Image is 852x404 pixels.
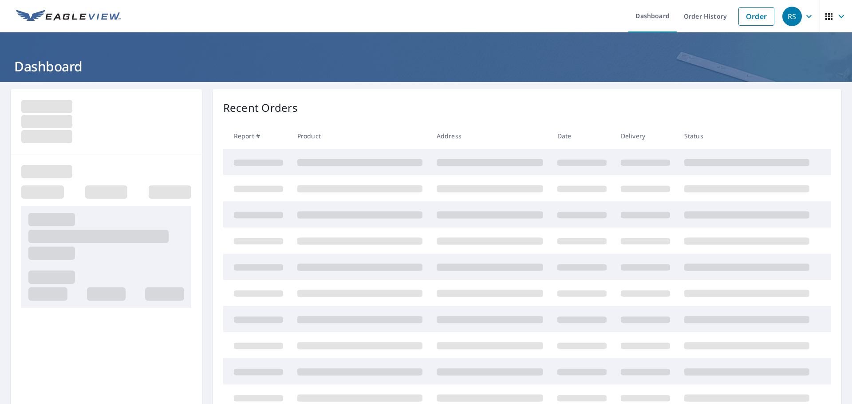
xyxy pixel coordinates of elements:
[782,7,802,26] div: RS
[677,123,816,149] th: Status
[290,123,430,149] th: Product
[11,57,841,75] h1: Dashboard
[16,10,121,23] img: EV Logo
[550,123,614,149] th: Date
[614,123,677,149] th: Delivery
[430,123,550,149] th: Address
[738,7,774,26] a: Order
[223,100,298,116] p: Recent Orders
[223,123,290,149] th: Report #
